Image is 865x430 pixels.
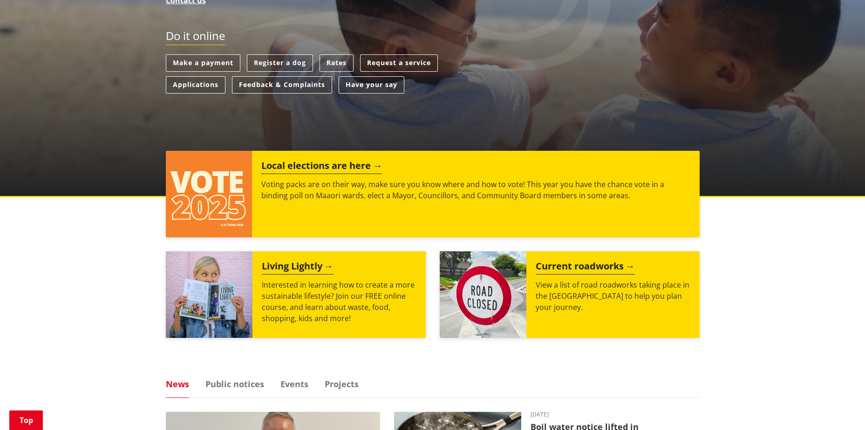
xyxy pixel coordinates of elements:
[360,54,438,72] a: Request a service
[536,279,690,313] p: View a list of road roadworks taking place in the [GEOGRAPHIC_DATA] to help you plan your journey.
[166,380,189,388] a: News
[166,54,240,72] a: Make a payment
[262,261,334,275] h2: Living Lightly
[536,261,635,275] h2: Current roadworks
[166,151,700,237] a: Local elections are here Voting packs are on their way, make sure you know where and how to vote!...
[261,179,690,201] p: Voting packs are on their way, make sure you know where and how to vote! This year you have the c...
[320,54,354,72] a: Rates
[440,251,700,338] a: Current roadworks View a list of road roadworks taking place in the [GEOGRAPHIC_DATA] to help you...
[232,76,332,94] a: Feedback & Complaints
[9,410,43,430] a: Top
[325,380,359,388] a: Projects
[280,380,308,388] a: Events
[531,412,700,417] time: [DATE]
[205,380,264,388] a: Public notices
[166,76,225,94] a: Applications
[440,251,526,338] img: Road closed sign
[822,391,856,424] iframe: Messenger Launcher
[339,76,404,94] a: Have your say
[261,160,382,174] h2: Local elections are here
[166,251,252,338] img: Mainstream Green Workshop Series
[262,279,416,324] p: Interested in learning how to create a more sustainable lifestyle? Join our FREE online course, a...
[166,251,426,338] a: Living Lightly Interested in learning how to create a more sustainable lifestyle? Join our FREE o...
[166,29,225,46] h2: Do it online
[166,151,252,237] img: Vote 2025
[247,54,313,72] a: Register a dog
